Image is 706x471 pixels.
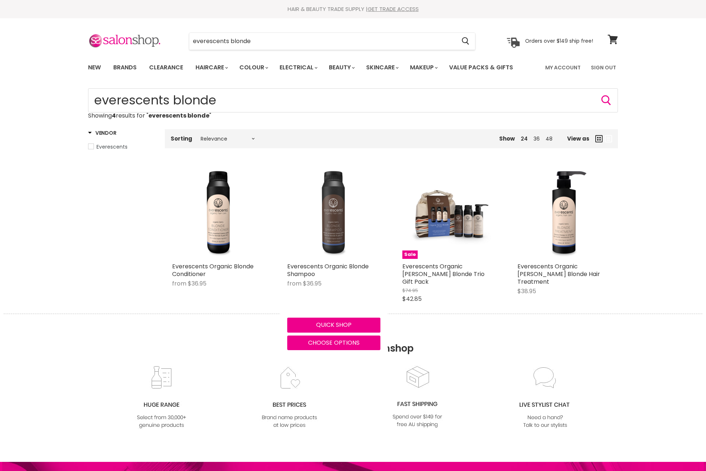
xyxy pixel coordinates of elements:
span: from [287,279,301,288]
p: Showing results for " " [88,112,618,119]
a: My Account [541,60,585,75]
span: Everescents [96,143,128,150]
img: range2_8cf790d4-220e-469f-917d-a18fed3854b6.jpg [132,366,191,430]
span: $36.95 [303,279,322,288]
a: Everescents Organic Blonde Shampoo [287,262,369,278]
form: Product [88,88,618,112]
a: Everescents Organic Berry Blonde Trio Gift PackSale [402,166,496,259]
input: Search [88,88,618,112]
h3: Vendor [88,129,116,137]
a: Skincare [361,60,403,75]
a: Makeup [405,60,442,75]
a: Everescents Organic Blonde Conditioner [172,166,265,259]
label: Sorting [171,135,192,142]
strong: 4 [112,111,116,120]
button: Search [456,33,475,50]
button: Search [600,95,612,106]
a: Everescents Organic [PERSON_NAME] Blonde Trio Gift Pack [402,262,485,286]
span: $36.95 [188,279,206,288]
span: Show [499,135,515,142]
span: $42.85 [402,295,422,303]
div: HAIR & BEAUTY TRADE SUPPLY | [79,5,627,13]
button: Choose options [287,336,380,350]
span: $74.95 [402,287,418,294]
strong: everescents blonde [148,111,209,120]
a: Everescents Organic [PERSON_NAME] Blonde Hair Treatment [517,262,600,286]
a: 36 [534,135,540,142]
a: Sign Out [587,60,620,75]
a: Haircare [190,60,232,75]
a: Clearance [144,60,189,75]
span: View as [567,135,589,142]
a: Colour [234,60,273,75]
p: Orders over $149 ship free! [525,38,593,44]
a: Brands [108,60,142,75]
a: Beauty [323,60,359,75]
span: Sale [402,250,418,259]
a: 24 [521,135,528,142]
span: Choose options [308,338,360,347]
ul: Main menu [83,57,530,78]
a: GET TRADE ACCESS [368,5,419,13]
nav: Main [79,57,627,78]
span: from [172,279,186,288]
a: New [83,60,106,75]
a: 48 [546,135,553,142]
iframe: Gorgias live chat messenger [669,437,699,464]
img: Everescents Organic Blonde Shampoo [287,166,380,259]
img: Everescents Organic Berry Blonde Hair Treatment [517,166,611,259]
button: Quick shop [287,318,380,332]
a: Everescents [88,143,156,151]
a: Everescents Organic Blonde Conditioner [172,262,254,278]
img: prices.jpg [260,366,319,430]
a: Value Packs & Gifts [444,60,519,75]
h2: Why shop with Salonshop [4,314,702,365]
img: Everescents Organic Berry Blonde Trio Gift Pack [402,166,496,259]
form: Product [189,32,475,50]
input: Search [189,33,456,50]
a: Electrical [274,60,322,75]
img: fast.jpg [388,365,447,429]
img: chat_c0a1c8f7-3133-4fc6-855f-7264552747f6.jpg [516,366,575,430]
span: $38.95 [517,287,536,295]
